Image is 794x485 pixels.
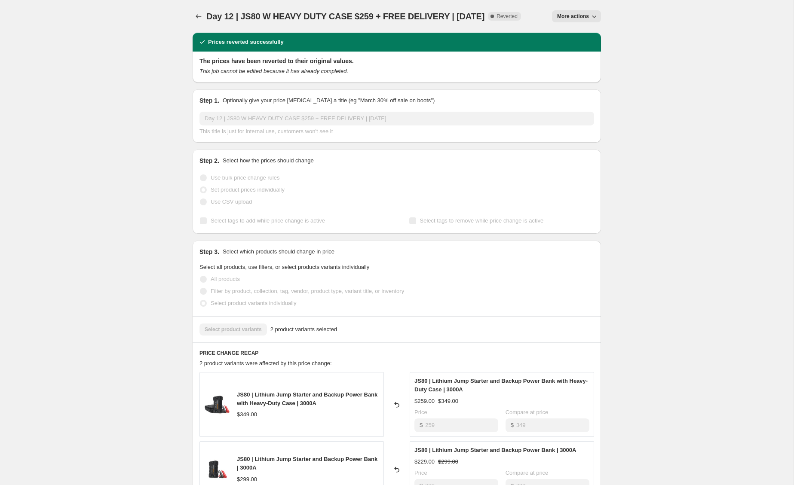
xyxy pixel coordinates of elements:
span: JS80 | Lithium Jump Starter and Backup Power Bank with Heavy-Duty Case | 3000A [414,378,588,393]
strike: $349.00 [438,397,458,406]
div: $299.00 [237,475,257,484]
img: JS80Edit_be834807-edda-4073-a579-217311bf6bf2_80x.jpg [204,392,230,418]
span: Select tags to add while price change is active [211,217,325,224]
span: JS80 | Lithium Jump Starter and Backup Power Bank | 3000A [237,456,377,471]
strike: $299.00 [438,458,458,466]
input: 30% off holiday sale [199,112,594,125]
span: Price [414,470,427,476]
div: $259.00 [414,397,435,406]
div: $349.00 [237,410,257,419]
span: Filter by product, collection, tag, vendor, product type, variant title, or inventory [211,288,404,294]
span: Select tags to remove while price change is active [420,217,544,224]
span: Compare at price [506,409,549,415]
h2: Step 2. [199,156,219,165]
p: Select how the prices should change [223,156,314,165]
h2: Prices reverted successfully [208,38,284,46]
span: Set product prices individually [211,186,285,193]
span: Reverted [497,13,518,20]
p: Optionally give your price [MEDICAL_DATA] a title (eg "March 30% off sale on boots") [223,96,435,105]
span: Compare at price [506,470,549,476]
span: JS80 | Lithium Jump Starter and Backup Power Bank with Heavy-Duty Case | 3000A [237,391,377,406]
img: JS80Edit-2_863932c4-2294-40cb-83ab-0c070f562271_80x.jpg [204,457,230,482]
span: Select product variants individually [211,300,296,306]
h2: Step 3. [199,247,219,256]
h6: PRICE CHANGE RECAP [199,350,594,357]
span: $ [420,422,423,428]
span: Use CSV upload [211,198,252,205]
span: All products [211,276,240,282]
span: Price [414,409,427,415]
span: $ [511,422,514,428]
span: JS80 | Lithium Jump Starter and Backup Power Bank | 3000A [414,447,576,453]
button: Price change jobs [193,10,205,22]
span: 2 product variants selected [270,325,337,334]
p: Select which products should change in price [223,247,334,256]
h2: Step 1. [199,96,219,105]
i: This job cannot be edited because it has already completed. [199,68,348,74]
div: $229.00 [414,458,435,466]
h2: The prices have been reverted to their original values. [199,57,594,65]
span: This title is just for internal use, customers won't see it [199,128,333,134]
span: Select all products, use filters, or select products variants individually [199,264,369,270]
span: 2 product variants were affected by this price change: [199,360,332,366]
span: Day 12 | JS80 W HEAVY DUTY CASE $259 + FREE DELIVERY | [DATE] [206,12,484,21]
span: More actions [557,13,589,20]
button: More actions [552,10,601,22]
span: Use bulk price change rules [211,174,279,181]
